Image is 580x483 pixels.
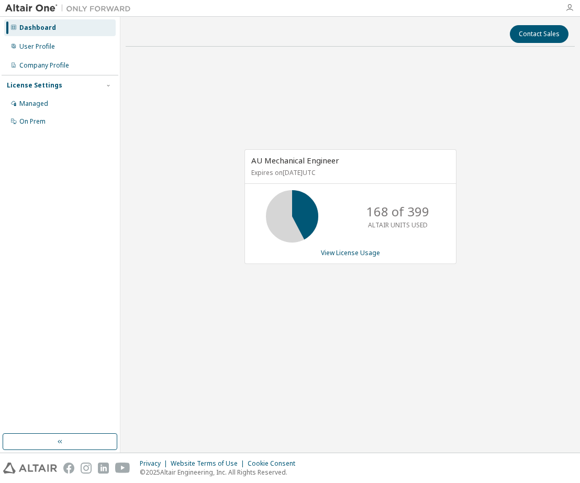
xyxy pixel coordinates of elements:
[7,81,62,90] div: License Settings
[98,463,109,474] img: linkedin.svg
[251,155,339,166] span: AU Mechanical Engineer
[19,24,56,32] div: Dashboard
[19,117,46,126] div: On Prem
[19,42,55,51] div: User Profile
[81,463,92,474] img: instagram.svg
[366,203,429,221] p: 168 of 399
[140,468,302,477] p: © 2025 Altair Engineering, Inc. All Rights Reserved.
[63,463,74,474] img: facebook.svg
[115,463,130,474] img: youtube.svg
[251,168,447,177] p: Expires on [DATE] UTC
[19,100,48,108] div: Managed
[171,459,248,468] div: Website Terms of Use
[248,459,302,468] div: Cookie Consent
[368,221,428,229] p: ALTAIR UNITS USED
[3,463,57,474] img: altair_logo.svg
[19,61,69,70] div: Company Profile
[5,3,136,14] img: Altair One
[321,248,380,257] a: View License Usage
[140,459,171,468] div: Privacy
[510,25,568,43] button: Contact Sales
